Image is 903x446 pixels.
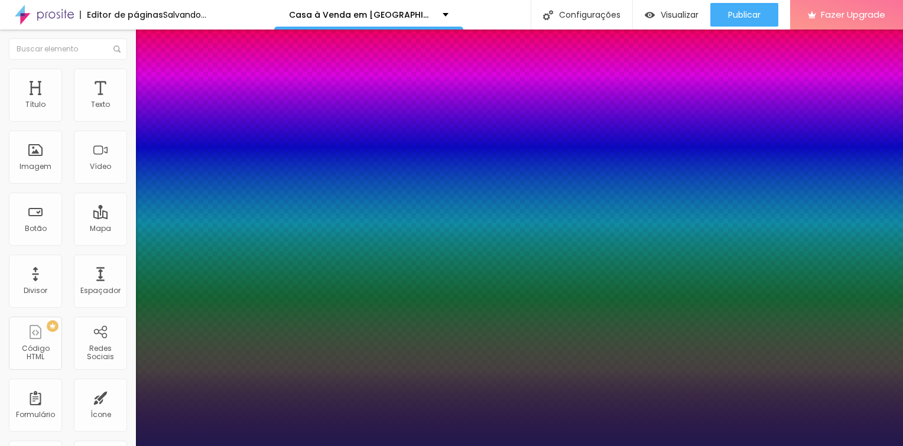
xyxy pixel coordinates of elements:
img: view-1.svg [645,10,655,20]
button: Visualizar [633,3,710,27]
div: Salvando... [163,11,206,19]
span: Publicar [728,10,761,19]
img: Icone [543,10,553,20]
div: Divisor [24,287,47,295]
button: Publicar [710,3,778,27]
div: Botão [25,224,47,233]
div: Vídeo [90,162,111,171]
div: Editor de páginas [80,11,163,19]
div: Imagem [20,162,51,171]
div: Redes Sociais [77,344,124,362]
div: Título [25,100,46,109]
div: Texto [91,100,110,109]
div: Formulário [16,411,55,419]
span: Visualizar [661,10,699,19]
div: Espaçador [80,287,121,295]
span: Fazer Upgrade [821,9,885,19]
input: Buscar elemento [9,38,127,60]
div: Ícone [90,411,111,419]
p: Casa à Venda em [GEOGRAPHIC_DATA] – [GEOGRAPHIC_DATA] [289,11,434,19]
img: Icone [113,45,121,53]
div: Código HTML [12,344,59,362]
div: Mapa [90,224,111,233]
